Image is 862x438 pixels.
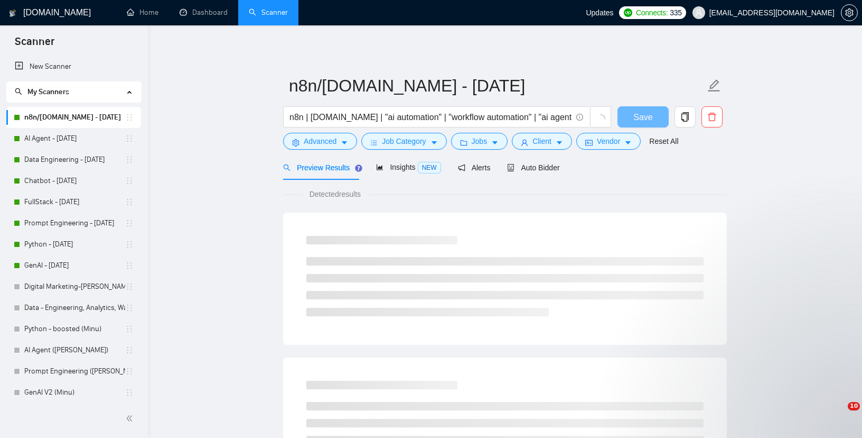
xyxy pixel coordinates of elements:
[675,112,695,122] span: copy
[597,135,620,147] span: Vendor
[418,162,441,174] span: NEW
[556,139,563,147] span: caret-down
[24,382,125,403] a: GenAI V2 (Minu)
[576,114,583,121] span: info-circle
[304,135,336,147] span: Advanced
[702,112,722,122] span: delete
[6,213,141,234] li: Prompt Engineering - June 2025
[24,340,125,361] a: AI Agent ([PERSON_NAME])
[24,276,125,297] a: Digital Marketing-[PERSON_NAME]
[491,139,499,147] span: caret-down
[649,135,678,147] a: Reset All
[27,87,69,96] span: My Scanners
[15,87,69,96] span: My Scanners
[24,191,125,213] a: FullStack - [DATE]
[6,34,63,56] span: Scanner
[6,340,141,361] li: AI Agent (Aswathi)
[841,8,857,17] span: setting
[24,318,125,340] a: Python - boosted (Minu)
[6,56,141,77] li: New Scanner
[674,106,696,127] button: copy
[585,139,593,147] span: idcard
[354,163,363,173] div: Tooltip anchor
[24,170,125,191] a: Chatbot - [DATE]
[6,297,141,318] li: Data - Engineering, Analytics, Warehousing - Final (Minu)
[841,8,858,17] a: setting
[6,234,141,255] li: Python - June 2025
[292,139,299,147] span: setting
[670,7,681,19] span: 335
[460,139,467,147] span: folder
[586,8,613,17] span: Updates
[24,128,125,149] a: AI Agent - [DATE]
[430,139,438,147] span: caret-down
[6,107,141,128] li: n8n/make.com - June 2025
[125,113,134,122] span: holder
[826,402,851,427] iframe: Intercom live chat
[636,7,668,19] span: Connects:
[370,139,378,147] span: bars
[24,255,125,276] a: GenAI - [DATE]
[521,139,528,147] span: user
[707,79,721,93] span: edit
[6,361,141,382] li: Prompt Engineering (Aswathi)
[289,111,571,124] input: Search Freelance Jobs...
[9,5,16,22] img: logo
[576,133,641,150] button: idcardVendorcaret-down
[848,402,860,410] span: 10
[125,240,134,249] span: holder
[283,163,359,172] span: Preview Results
[24,297,125,318] a: Data - Engineering, Analytics, Warehousing - Final (Minu)
[532,135,551,147] span: Client
[125,177,134,185] span: holder
[289,72,705,99] input: Scanner name...
[15,56,133,77] a: New Scanner
[6,318,141,340] li: Python - boosted (Minu)
[6,255,141,276] li: GenAI - June 2025
[624,8,632,17] img: upwork-logo.png
[24,361,125,382] a: Prompt Engineering ([PERSON_NAME])
[24,107,125,128] a: n8n/[DOMAIN_NAME] - [DATE]
[341,139,348,147] span: caret-down
[125,156,134,164] span: holder
[125,261,134,270] span: holder
[302,188,368,200] span: Detected results
[458,163,491,172] span: Alerts
[126,413,136,424] span: double-left
[624,139,632,147] span: caret-down
[451,133,508,150] button: folderJobscaret-down
[125,388,134,397] span: holder
[6,276,141,297] li: Digital Marketing-SEO-Aswathi
[6,191,141,213] li: FullStack - June 2025
[125,282,134,291] span: holder
[701,106,723,127] button: delete
[283,164,291,171] span: search
[125,134,134,143] span: holder
[125,219,134,227] span: holder
[24,213,125,234] a: Prompt Engineering - [DATE]
[6,149,141,170] li: Data Engineering - June 2025
[125,325,134,333] span: holder
[507,163,559,172] span: Auto Bidder
[6,382,141,403] li: GenAI V2 (Minu)
[6,128,141,149] li: AI Agent - June 2025
[376,163,383,171] span: area-chart
[125,198,134,206] span: holder
[376,163,441,171] span: Insights
[283,133,357,150] button: settingAdvancedcaret-down
[458,164,465,171] span: notification
[361,133,446,150] button: barsJob Categorycaret-down
[633,111,652,124] span: Save
[125,304,134,312] span: holder
[695,9,702,16] span: user
[180,8,228,17] a: dashboardDashboard
[382,135,426,147] span: Job Category
[617,106,669,127] button: Save
[125,367,134,376] span: holder
[24,149,125,170] a: Data Engineering - [DATE]
[24,234,125,255] a: Python - [DATE]
[125,346,134,354] span: holder
[512,133,572,150] button: userClientcaret-down
[507,164,514,171] span: robot
[127,8,158,17] a: homeHome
